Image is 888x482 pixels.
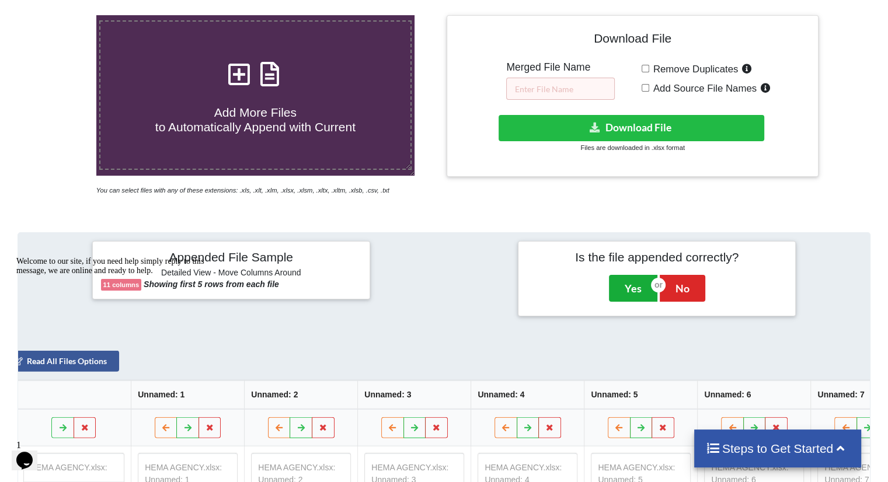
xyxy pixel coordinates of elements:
[506,61,615,74] h5: Merged File Name
[609,275,657,302] button: Yes
[471,380,584,409] th: Unnamed: 4
[5,5,215,23] div: Welcome to our site, if you need help simply reply to this message, we are online and ready to help.
[649,83,757,94] span: Add Source File Names
[357,380,471,409] th: Unnamed: 3
[499,115,764,141] button: Download File
[5,5,193,23] span: Welcome to our site, if you need help simply reply to this message, we are online and ready to help.
[244,380,357,409] th: Unnamed: 2
[527,250,787,264] h4: Is the file appended correctly?
[697,380,810,409] th: Unnamed: 6
[155,106,356,134] span: Add More Files to Automatically Append with Current
[584,380,697,409] th: Unnamed: 5
[12,252,222,429] iframe: chat widget
[660,275,705,302] button: No
[96,187,389,194] i: You can select files with any of these extensions: .xls, .xlt, .xlm, .xlsx, .xlsm, .xltx, .xltm, ...
[706,441,850,456] h4: Steps to Get Started
[144,280,279,289] b: Showing first 5 rows from each file
[12,435,49,470] iframe: chat widget
[506,78,615,100] input: Enter File Name
[101,268,361,280] h6: Detailed View - Move Columns Around
[580,144,684,151] small: Files are downloaded in .xlsx format
[455,24,809,57] h4: Download File
[649,64,739,75] span: Remove Duplicates
[101,250,361,266] h4: Appended File Sample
